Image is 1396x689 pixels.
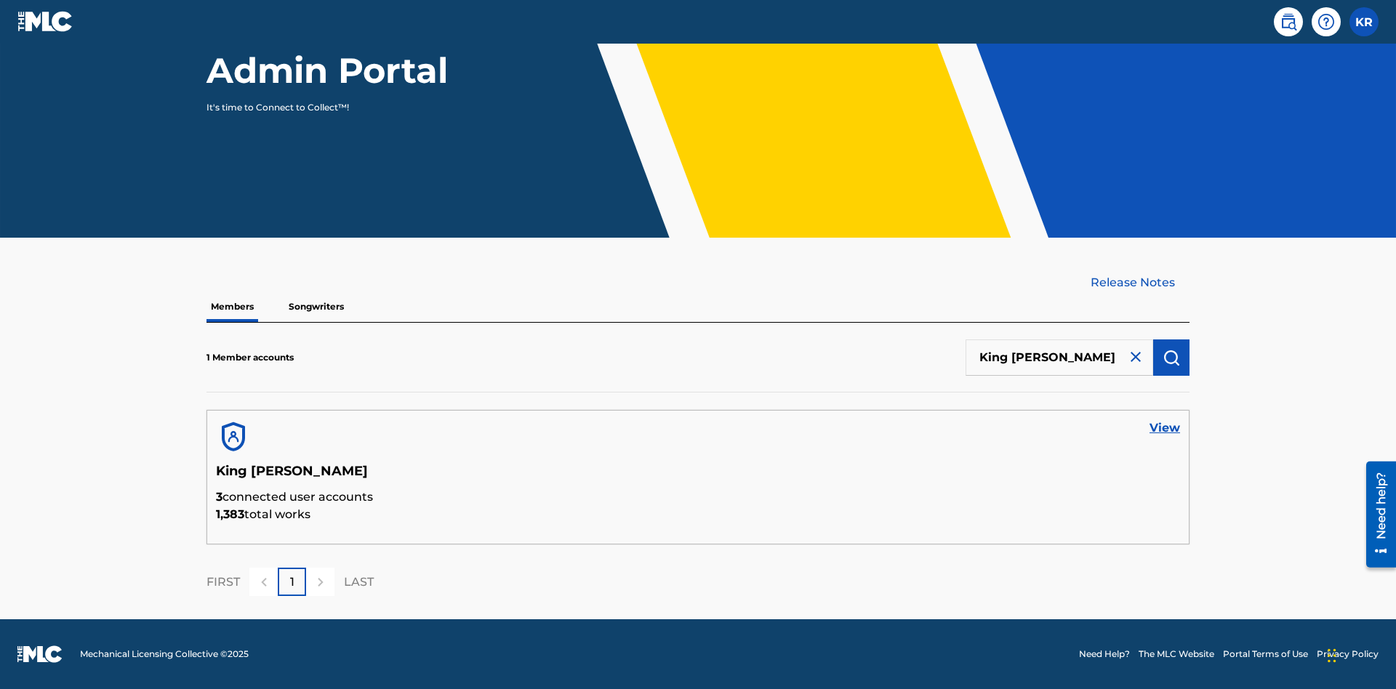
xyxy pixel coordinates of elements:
[206,101,459,114] p: It's time to Connect to Collect™!
[216,419,251,454] img: account
[216,488,1180,506] p: connected user accounts
[1163,349,1180,366] img: Search Works
[1280,13,1297,31] img: search
[216,506,1180,523] p: total works
[17,11,73,32] img: MLC Logo
[290,573,294,591] p: 1
[216,463,1180,488] h5: King [PERSON_NAME]
[17,645,63,663] img: logo
[1150,419,1180,437] a: View
[344,573,374,591] p: LAST
[216,490,222,504] span: 3
[1312,7,1341,36] div: Help
[1328,634,1336,677] div: Drag
[1139,648,1214,661] a: The MLC Website
[206,351,294,364] p: 1 Member accounts
[1274,7,1303,36] a: Public Search
[966,339,1153,376] input: Search Members
[1349,7,1379,36] div: User Menu
[206,291,258,322] p: Members
[1127,348,1144,366] img: close
[1317,13,1335,31] img: help
[206,573,240,591] p: FIRST
[80,648,249,661] span: Mechanical Licensing Collective © 2025
[1079,648,1130,661] a: Need Help?
[1091,274,1190,291] a: Release Notes
[1317,648,1379,661] a: Privacy Policy
[1323,619,1396,689] iframe: Chat Widget
[284,291,348,322] p: Songwriters
[1223,648,1308,661] a: Portal Terms of Use
[216,507,244,521] span: 1,383
[1355,456,1396,575] iframe: Resource Center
